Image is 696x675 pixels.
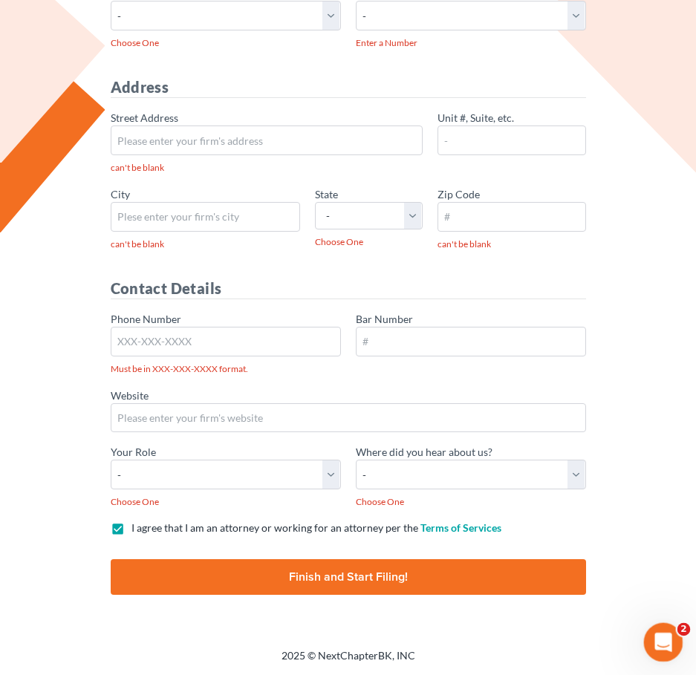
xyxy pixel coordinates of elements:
[356,327,586,356] input: #
[438,110,514,125] label: Unit #, Suite, etc.
[438,202,586,232] input: #
[111,202,300,232] input: Plese enter your firm's city
[438,238,586,251] span: can't be blank
[131,521,418,534] span: I agree that I am an attorney or working for an attorney per the
[81,648,616,675] div: 2025 © NextChapterBK, INC
[315,186,338,202] label: State
[438,186,480,202] label: Zip Code
[111,238,300,251] span: can't be blank
[111,125,423,155] input: Please enter your firm's address
[111,559,586,595] input: Finish and Start Filing!
[111,327,341,356] input: XXX-XXX-XXXX
[111,388,149,403] label: Website
[677,623,691,636] span: 2
[356,36,586,50] span: Enter a Number
[315,235,423,249] span: Choose One
[356,311,413,327] label: Bar Number
[356,495,586,509] span: Choose One
[111,403,586,433] input: Please enter your firm's website
[111,36,341,50] span: Choose One
[111,278,586,299] h4: Contact Details
[111,311,181,327] label: Phone Number
[111,186,130,202] label: City
[111,110,178,125] label: Street Address
[438,125,586,155] input: -
[111,495,341,509] span: Choose One
[111,161,423,175] span: can't be blank
[111,362,341,376] span: Must be in XXX-XXX-XXXX format.
[356,444,492,460] label: Where did you hear about us?
[111,444,156,460] label: Your Role
[111,76,586,98] h4: Address
[420,521,501,534] a: Terms of Services
[644,623,683,662] iframe: Intercom live chat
